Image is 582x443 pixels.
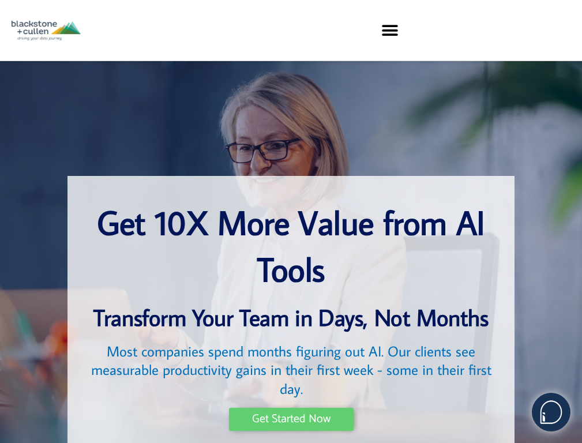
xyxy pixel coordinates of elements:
[91,302,491,332] h2: Transform Your Team in Days, Not Months
[252,414,331,425] span: Get Started Now
[229,408,354,431] a: Get Started Now
[91,199,491,292] h1: Get 10X More Value from AI Tools
[532,393,570,431] img: users%2F5SSOSaKfQqXq3cFEnIZRYMEs4ra2%2Fmedia%2Fimages%2F-Bulle%20blanche%20sans%20fond%20%2B%20ma...
[91,342,491,399] h2: Most companies spend months figuring out AI. Our clients see measurable productivity gains in the...
[377,17,403,43] div: Menu Toggle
